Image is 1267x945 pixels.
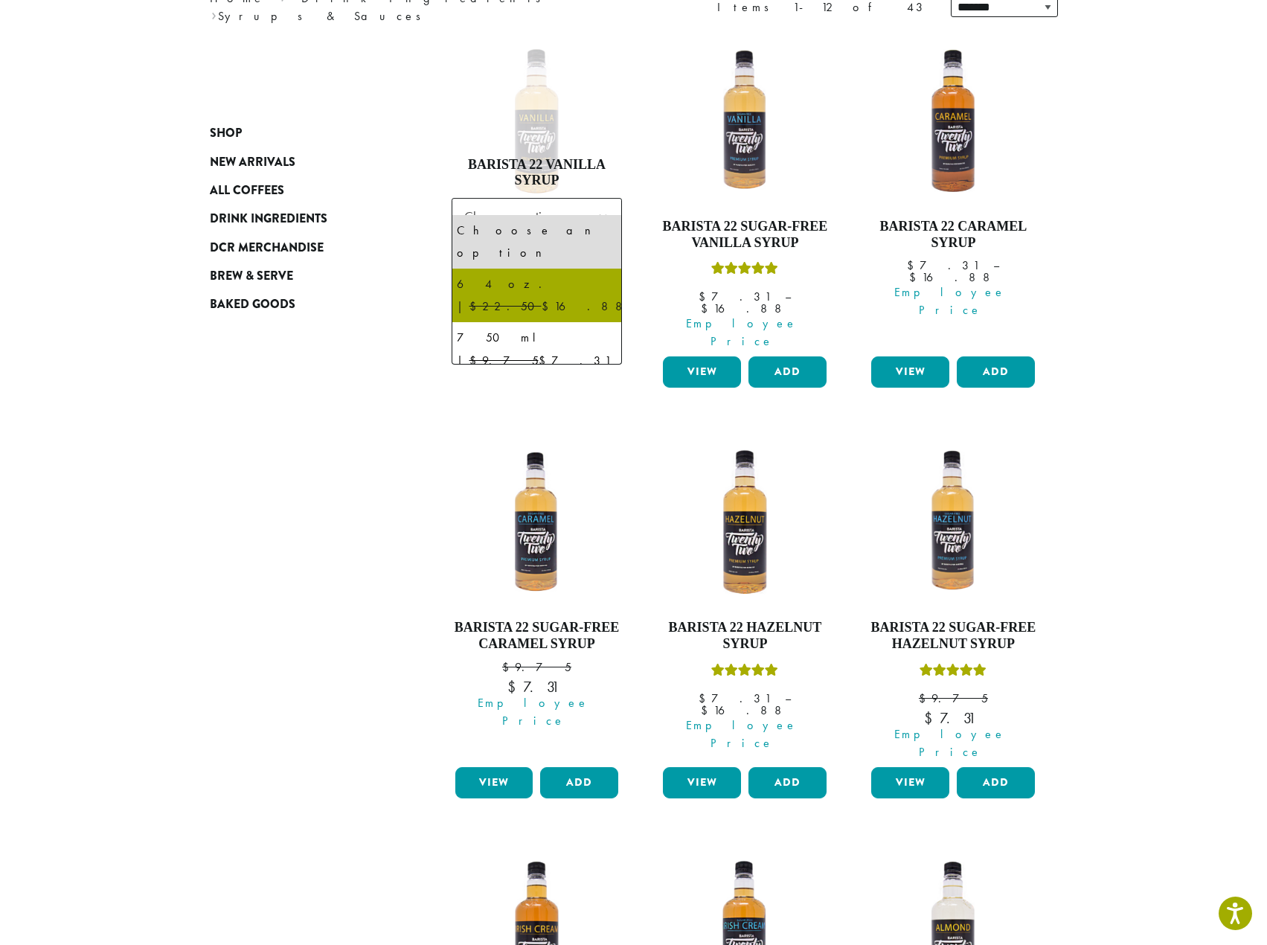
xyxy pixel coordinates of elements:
del: $22.50 [469,298,542,314]
span: Employee Price [653,717,830,752]
a: View [663,767,741,798]
span: $ [701,702,713,718]
span: Baked Goods [210,295,295,314]
a: Baked Goods [210,290,388,318]
a: Drink Ingredients [210,205,388,233]
span: $ [924,708,940,728]
span: $ [502,659,515,675]
div: Rated 5.00 out of 5 [711,661,778,684]
div: Rated 5.00 out of 5 [920,661,987,684]
a: View [455,767,533,798]
a: View [663,356,741,388]
span: New Arrivals [210,153,295,172]
span: › [211,2,216,25]
h4: Barista 22 Vanilla Syrup [452,157,623,189]
span: $ [699,289,711,304]
a: New Arrivals [210,147,388,176]
span: $ [701,301,713,316]
a: Rated 5.00 out of 5 [452,36,623,400]
img: SF-VANILLA-300x300.png [659,36,830,207]
span: Employee Price [653,315,830,350]
a: DCR Merchandise [210,234,388,262]
span: Brew & Serve [210,267,293,286]
a: All Coffees [210,176,388,205]
bdi: 9.75 [502,659,571,675]
button: Add [540,767,618,798]
bdi: 7.31 [924,708,983,728]
bdi: 16.88 [701,301,789,316]
span: – [993,257,999,273]
span: – [785,691,791,706]
del: $9.75 [469,353,539,368]
a: Shop [210,119,388,147]
bdi: 7.31 [699,691,771,706]
h4: Barista 22 Sugar-Free Caramel Syrup [452,620,623,652]
a: Barista 22 Caramel Syrup Employee Price [867,36,1039,350]
a: Barista 22 Sugar-Free Vanilla SyrupRated 5.00 out of 5 Employee Price [659,36,830,350]
div: 64 oz. | $16.88 [457,273,618,318]
div: Rated 5.00 out of 5 [711,260,778,282]
span: $ [919,691,931,706]
bdi: 9.75 [919,691,988,706]
span: Shop [210,124,242,143]
bdi: 16.88 [909,269,997,285]
img: SF-CARAMEL-300x300.png [451,437,622,608]
a: Barista 22 Sugar-Free Hazelnut SyrupRated 5.00 out of 5 $9.75 Employee Price [867,437,1039,760]
button: Add [957,356,1035,388]
img: CARAMEL-1-300x300.png [867,36,1039,207]
button: Add [957,767,1035,798]
button: Add [748,356,827,388]
span: Drink Ingredients [210,210,327,228]
span: $ [507,677,523,696]
button: Add [748,767,827,798]
h4: Barista 22 Sugar-Free Hazelnut Syrup [867,620,1039,652]
li: Choose an option [452,215,622,269]
span: $ [907,257,920,273]
span: – [785,289,791,304]
img: SF-HAZELNUT-300x300.png [867,437,1039,608]
bdi: 7.31 [699,289,771,304]
div: 750 ml | $7.31 [457,327,618,371]
span: Employee Price [862,725,1039,761]
a: View [871,356,949,388]
a: View [871,767,949,798]
span: All Coffees [210,182,284,200]
bdi: 16.88 [701,702,789,718]
span: Choose an option [458,202,569,231]
span: Employee Price [446,694,623,730]
img: HAZELNUT-300x300.png [659,437,830,608]
a: Barista 22 Sugar-Free Caramel Syrup $9.75 Employee Price [452,437,623,760]
a: Barista 22 Hazelnut SyrupRated 5.00 out of 5 Employee Price [659,437,830,760]
span: Choose an option [452,198,623,234]
h4: Barista 22 Hazelnut Syrup [659,620,830,652]
bdi: 7.31 [907,257,979,273]
span: $ [909,269,922,285]
span: Employee Price [862,283,1039,319]
a: Brew & Serve [210,262,388,290]
h4: Barista 22 Sugar-Free Vanilla Syrup [659,219,830,251]
bdi: 7.31 [507,677,566,696]
span: $ [699,691,711,706]
h4: Barista 22 Caramel Syrup [867,219,1039,251]
span: DCR Merchandise [210,239,324,257]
